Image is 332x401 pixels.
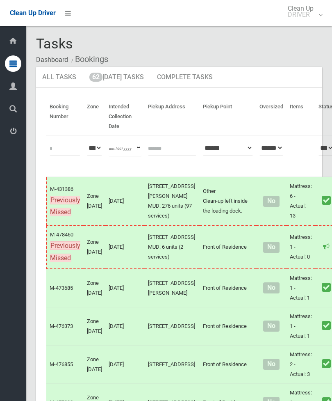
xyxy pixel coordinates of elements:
[263,359,279,370] span: No
[50,241,80,262] span: Previously Missed
[288,11,314,18] small: DRIVER
[105,307,145,345] td: [DATE]
[145,225,200,268] td: [STREET_ADDRESS] MUD: 6 units (2 services)
[105,345,145,383] td: [DATE]
[36,67,82,88] a: All Tasks
[263,242,279,253] span: No
[322,282,331,293] i: Booking marked as collected.
[322,358,331,369] i: Booking marked as collected.
[145,98,200,136] th: Pickup Address
[10,7,56,19] a: Clean Up Driver
[84,177,105,225] td: Zone [DATE]
[105,98,145,136] th: Intended Collection Date
[287,307,315,345] td: Mattress: 1 - Actual: 1
[105,269,145,307] td: [DATE]
[46,225,84,268] td: M-478460
[200,98,256,136] th: Pickup Point
[256,98,287,136] th: Oversized
[105,225,145,268] td: [DATE]
[322,195,331,206] i: Booking marked as collected.
[84,269,105,307] td: Zone [DATE]
[145,177,200,225] td: [STREET_ADDRESS][PERSON_NAME] MUD: 276 units (97 services)
[284,5,322,18] span: Clean Up
[145,307,200,345] td: [STREET_ADDRESS]
[259,361,283,368] h4: Normal sized
[69,52,108,67] li: Bookings
[287,269,315,307] td: Mattress: 1 - Actual: 1
[287,98,315,136] th: Items
[259,323,283,330] h4: Normal sized
[84,225,105,268] td: Zone [DATE]
[105,177,145,225] td: [DATE]
[263,321,279,332] span: No
[46,177,84,225] td: M-431386
[287,345,315,383] td: Mattress: 2 - Actual: 3
[46,98,84,136] th: Booking Number
[36,35,73,52] span: Tasks
[84,307,105,345] td: Zone [DATE]
[10,9,56,17] span: Clean Up Driver
[84,98,105,136] th: Zone
[200,307,256,345] td: Front of Residence
[83,67,150,88] a: 62[DATE] Tasks
[89,73,102,82] span: 62
[200,345,256,383] td: Front of Residence
[84,345,105,383] td: Zone [DATE]
[145,345,200,383] td: [STREET_ADDRESS]
[145,269,200,307] td: [STREET_ADDRESS][PERSON_NAME]
[200,225,256,268] td: Front of Residence
[36,56,68,64] a: Dashboard
[46,269,84,307] td: M-473685
[46,307,84,345] td: M-476373
[50,196,80,217] span: Previously Missed
[263,196,279,207] span: No
[200,177,256,225] td: Other Clean-up left inside the loading dock.
[259,284,283,291] h4: Normal sized
[200,269,256,307] td: Front of Residence
[322,320,331,331] i: Booking marked as collected.
[46,345,84,383] td: M-476855
[259,244,283,251] h4: Normal sized
[287,225,315,268] td: Mattress: 1 - Actual: 0
[287,177,315,225] td: Mattress: 6 - Actual: 13
[259,198,283,205] h4: Normal sized
[263,282,279,293] span: No
[151,67,219,88] a: Complete Tasks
